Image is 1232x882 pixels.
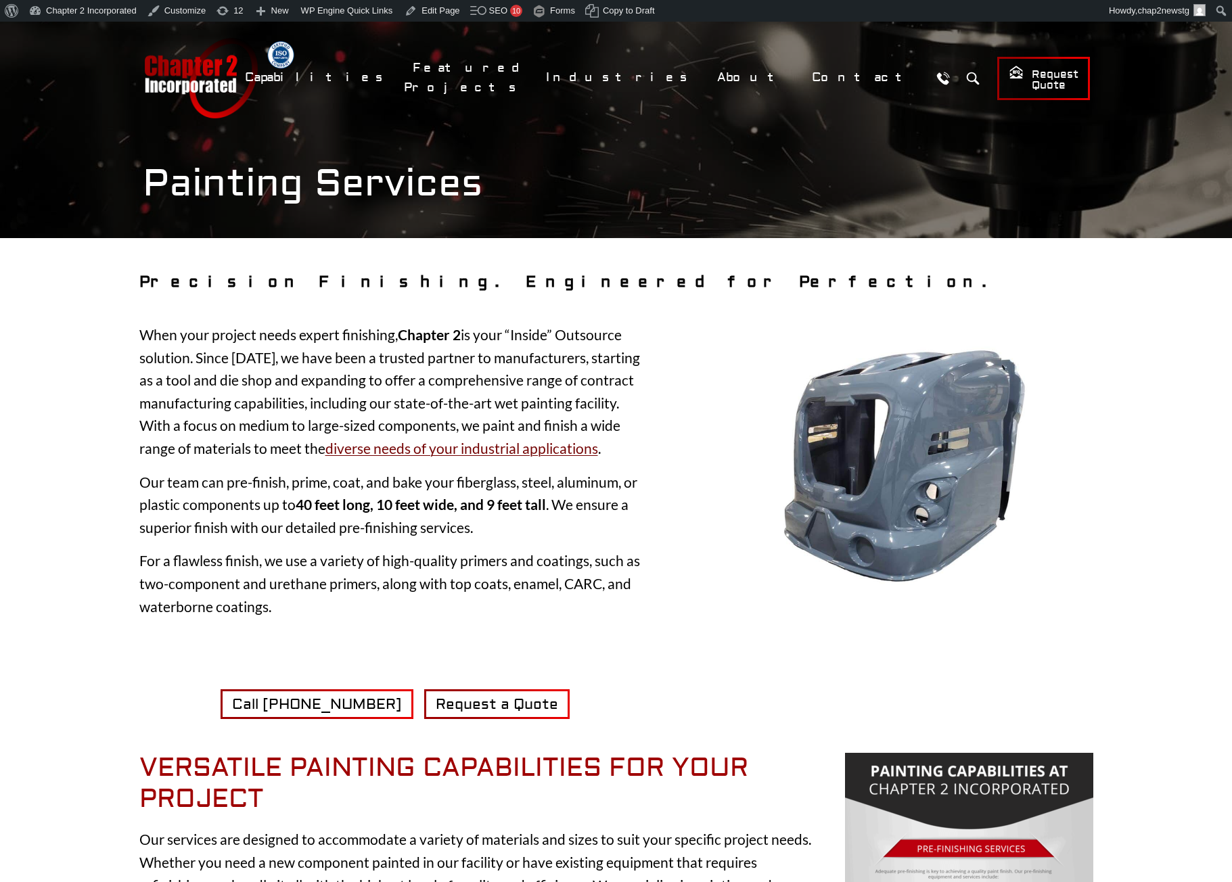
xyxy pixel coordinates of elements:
h2: Versatile Painting Capabilities for Your Project [139,753,1093,814]
strong: Chapter 2 [398,326,461,343]
a: Contact [803,63,924,92]
a: Featured Projects [404,53,530,102]
p: Our team can pre-finish, prime, coat, and bake your fiberglass, steel, aluminum, or plastic compo... [139,471,651,539]
a: Industries [537,63,702,92]
a: Capabilities [236,63,397,92]
button: Search [961,66,986,91]
span: chap2newstg [1137,5,1189,16]
a: Request Quote [997,57,1090,100]
a: About [708,63,796,92]
a: Request a Quote [424,689,570,719]
strong: 40 feet long, 10 feet wide, and 9 feet tall [296,496,546,513]
span: Call [PHONE_NUMBER] [232,695,402,714]
strong: Precision Finishing. Engineered for Perfection. [139,272,997,292]
a: Call Us [931,66,956,91]
span: Request Quote [1009,65,1078,93]
p: For a flawless finish, we use a variety of high-quality primers and coatings, such as two-compone... [139,549,651,618]
h1: Painting Services [143,161,1090,206]
a: diverse needs of your industrial applications [325,440,598,457]
p: When your project needs expert finishing, is your “Inside” Outsource solution. Since [DATE], we h... [139,323,651,460]
a: Chapter 2 Incorporated [143,38,258,118]
a: Call [PHONE_NUMBER] [221,689,413,719]
div: 10 [510,5,522,17]
span: Request a Quote [436,695,558,714]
